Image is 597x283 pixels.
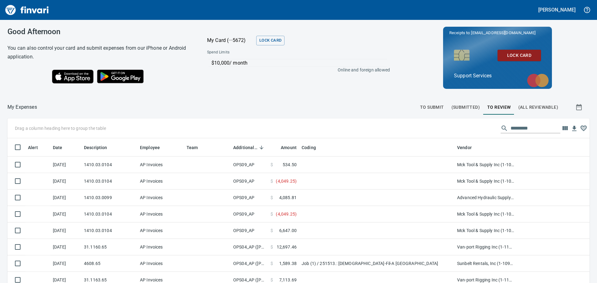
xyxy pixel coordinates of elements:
[233,144,257,151] span: Additional Reviewer
[81,173,137,189] td: 1410.03.0104
[299,255,455,272] td: Job (1) / 251513.: [DEMOGRAPHIC_DATA]-Fil-A [GEOGRAPHIC_DATA]
[271,178,273,184] span: $
[455,173,517,189] td: Mck Tool & Supply Inc (1-10644)
[187,144,206,151] span: Team
[570,100,590,115] button: Show transactions within a particular date range
[81,206,137,222] td: 1410.03.0104
[276,211,297,217] span: ( 4,049.25 )
[455,239,517,255] td: Van-port Rigging Inc (1-11072)
[53,144,71,151] span: Date
[449,30,546,36] p: Receipts to:
[259,37,281,44] span: Lock Card
[470,30,536,36] span: [EMAIL_ADDRESS][DOMAIN_NAME]
[81,222,137,239] td: 1410.03.0104
[7,44,192,61] h6: You can also control your card and submit expenses from our iPhone or Android application.
[28,144,46,151] span: Alert
[231,206,268,222] td: OPS09_AP
[454,72,541,80] p: Support Services
[84,144,115,151] span: Description
[455,157,517,173] td: Mck Tool & Supply Inc (1-10644)
[502,52,536,59] span: Lock Card
[53,144,62,151] span: Date
[50,255,81,272] td: [DATE]
[202,67,390,73] p: Online and foreign allowed
[271,227,273,234] span: $
[7,103,37,111] nav: breadcrumb
[81,239,137,255] td: 31.1160.65
[50,206,81,222] td: [DATE]
[84,144,107,151] span: Description
[283,162,297,168] span: 534.50
[271,244,273,250] span: $
[231,189,268,206] td: OPS09_AP
[94,66,147,87] img: Get it on Google Play
[15,125,106,131] p: Drag a column heading here to group the table
[271,162,273,168] span: $
[276,178,297,184] span: ( 4,049.25 )
[579,124,588,133] button: Column choices favorited. Click to reset to default
[560,124,570,133] button: Choose columns to display
[81,189,137,206] td: 1410.03.0099
[233,144,266,151] span: Additional Reviewer
[231,239,268,255] td: OPS04_AP ([PERSON_NAME], [PERSON_NAME], [PERSON_NAME], [PERSON_NAME], [PERSON_NAME])
[231,222,268,239] td: OPS09_AP
[487,103,511,111] span: To Review
[187,144,198,151] span: Team
[81,255,137,272] td: 4608.65
[537,5,577,15] button: [PERSON_NAME]
[279,260,297,267] span: 1,589.38
[28,144,38,151] span: Alert
[137,189,184,206] td: AP Invoices
[455,255,517,272] td: Sunbelt Rentals, Inc (1-10986)
[207,49,309,56] span: Spend Limits
[279,277,297,283] span: 7,113.69
[231,157,268,173] td: OPS09_AP
[524,71,552,90] img: mastercard.svg
[50,189,81,206] td: [DATE]
[455,222,517,239] td: Mck Tool & Supply Inc (1-10644)
[271,277,273,283] span: $
[273,144,297,151] span: Amount
[81,157,137,173] td: 1410.03.0104
[451,103,480,111] span: (Submitted)
[497,50,541,61] button: Lock Card
[137,173,184,189] td: AP Invoices
[140,144,160,151] span: Employee
[211,59,387,67] p: $10,000 / month
[455,206,517,222] td: Mck Tool & Supply Inc (1-10644)
[4,2,50,17] img: Finvari
[277,244,297,250] span: 12,697.46
[137,206,184,222] td: AP Invoices
[457,144,480,151] span: Vendor
[50,173,81,189] td: [DATE]
[50,222,81,239] td: [DATE]
[207,37,254,44] p: My Card (···5672)
[50,157,81,173] td: [DATE]
[137,255,184,272] td: AP Invoices
[7,27,192,36] h3: Good Afternoon
[137,239,184,255] td: AP Invoices
[7,103,37,111] p: My Expenses
[279,194,297,201] span: 4,085.81
[137,157,184,173] td: AP Invoices
[271,211,273,217] span: $
[281,144,297,151] span: Amount
[137,222,184,239] td: AP Invoices
[455,189,517,206] td: Advanced Hydraulic Supply Co. LLC (1-10020)
[271,194,273,201] span: $
[231,173,268,189] td: OPS09_AP
[518,103,558,111] span: (All Reviewable)
[538,7,576,13] h5: [PERSON_NAME]
[302,144,324,151] span: Coding
[420,103,444,111] span: To Submit
[231,255,268,272] td: OPS04_AP ([PERSON_NAME], [PERSON_NAME], [PERSON_NAME], [PERSON_NAME], [PERSON_NAME])
[50,239,81,255] td: [DATE]
[279,227,297,234] span: 6,647.00
[52,70,94,84] img: Download on the App Store
[256,36,285,45] button: Lock Card
[302,144,316,151] span: Coding
[457,144,472,151] span: Vendor
[271,260,273,267] span: $
[140,144,168,151] span: Employee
